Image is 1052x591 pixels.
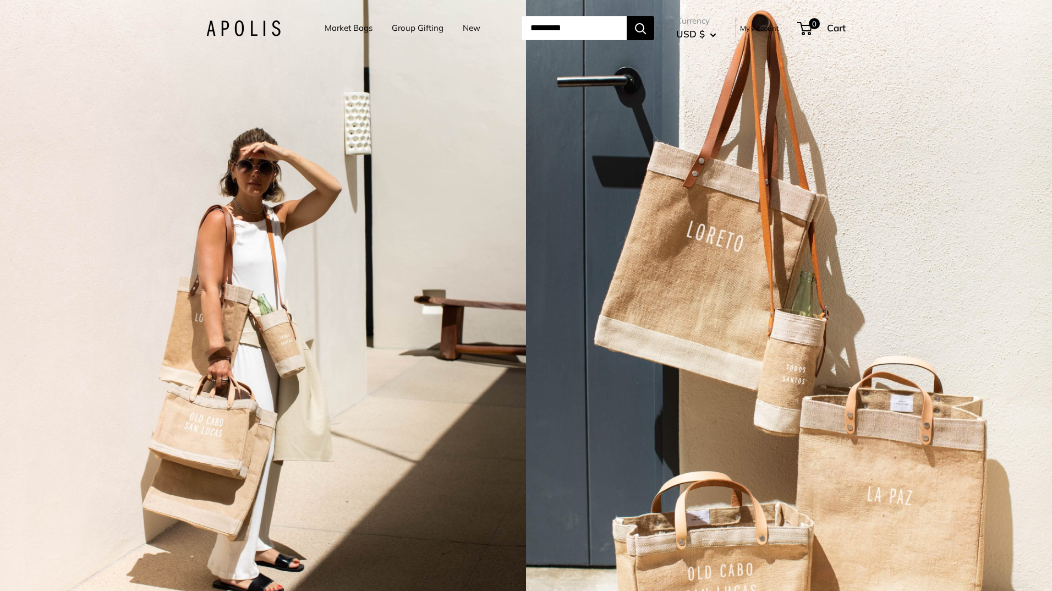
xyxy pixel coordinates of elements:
a: Market Bags [325,20,372,36]
a: My Account [740,21,779,35]
span: Currency [676,13,716,29]
span: USD $ [676,28,705,40]
input: Search... [522,16,627,40]
button: USD $ [676,25,716,43]
a: New [463,20,480,36]
img: Apolis [206,20,281,36]
span: Cart [827,22,846,34]
a: Group Gifting [392,20,443,36]
a: 0 Cart [798,19,846,37]
span: 0 [809,18,820,29]
button: Search [627,16,654,40]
